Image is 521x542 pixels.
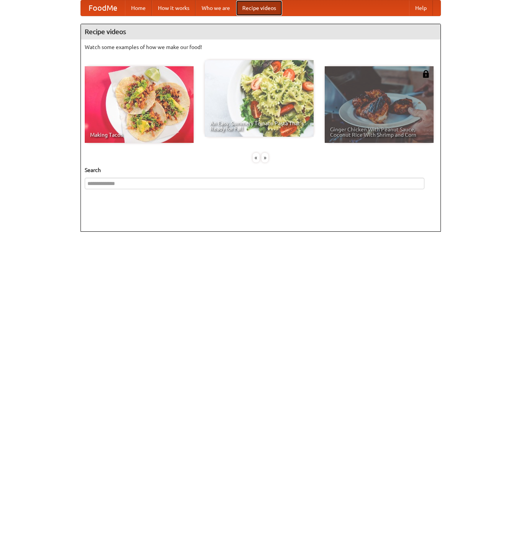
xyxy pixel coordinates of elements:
div: « [253,153,260,162]
span: Making Tacos [90,132,188,138]
h5: Search [85,166,437,174]
div: » [261,153,268,162]
a: How it works [152,0,196,16]
a: Help [409,0,433,16]
a: Home [125,0,152,16]
span: An Easy, Summery Tomato Pasta That's Ready for Fall [210,121,308,131]
h4: Recipe videos [81,24,440,39]
a: Who we are [196,0,236,16]
img: 483408.png [422,70,430,78]
a: FoodMe [81,0,125,16]
p: Watch some examples of how we make our food! [85,43,437,51]
a: Making Tacos [85,66,194,143]
a: Recipe videos [236,0,282,16]
a: An Easy, Summery Tomato Pasta That's Ready for Fall [205,60,314,137]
